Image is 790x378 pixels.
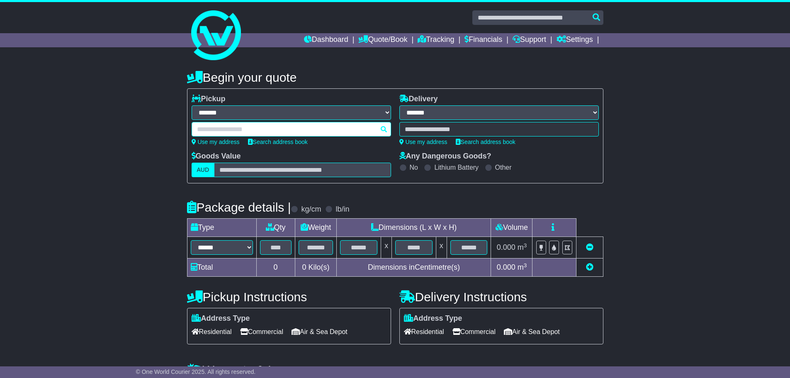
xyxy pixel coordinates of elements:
[337,219,491,237] td: Dimensions (L x W x H)
[192,163,215,177] label: AUD
[187,259,256,277] td: Total
[304,33,348,47] a: Dashboard
[192,325,232,338] span: Residential
[586,243,593,251] a: Remove this item
[456,139,515,145] a: Search address book
[436,237,447,259] td: x
[497,243,515,251] span: 0.000
[404,314,462,323] label: Address Type
[410,163,418,171] label: No
[248,139,308,145] a: Search address book
[358,33,407,47] a: Quote/Book
[418,33,454,47] a: Tracking
[192,139,240,145] a: Use my address
[495,163,512,171] label: Other
[295,219,337,237] td: Weight
[524,242,527,249] sup: 3
[302,263,306,271] span: 0
[504,325,560,338] span: Air & Sea Depot
[381,237,392,259] td: x
[187,363,603,377] h4: Warranty & Insurance
[557,33,593,47] a: Settings
[335,205,349,214] label: lb/in
[524,262,527,268] sup: 3
[404,325,444,338] span: Residential
[586,263,593,271] a: Add new item
[399,152,491,161] label: Any Dangerous Goods?
[256,259,295,277] td: 0
[292,325,348,338] span: Air & Sea Depot
[301,205,321,214] label: kg/cm
[187,219,256,237] td: Type
[295,259,337,277] td: Kilo(s)
[192,314,250,323] label: Address Type
[187,71,603,84] h4: Begin your quote
[337,259,491,277] td: Dimensions in Centimetre(s)
[518,243,527,251] span: m
[518,263,527,271] span: m
[399,290,603,304] h4: Delivery Instructions
[497,263,515,271] span: 0.000
[256,219,295,237] td: Qty
[192,122,391,137] typeahead: Please provide city
[240,325,283,338] span: Commercial
[192,95,226,104] label: Pickup
[513,33,546,47] a: Support
[136,368,256,375] span: © One World Courier 2025. All rights reserved.
[187,290,391,304] h4: Pickup Instructions
[464,33,502,47] a: Financials
[452,325,496,338] span: Commercial
[399,139,447,145] a: Use my address
[192,152,241,161] label: Goods Value
[187,200,291,214] h4: Package details |
[399,95,438,104] label: Delivery
[491,219,532,237] td: Volume
[434,163,479,171] label: Lithium Battery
